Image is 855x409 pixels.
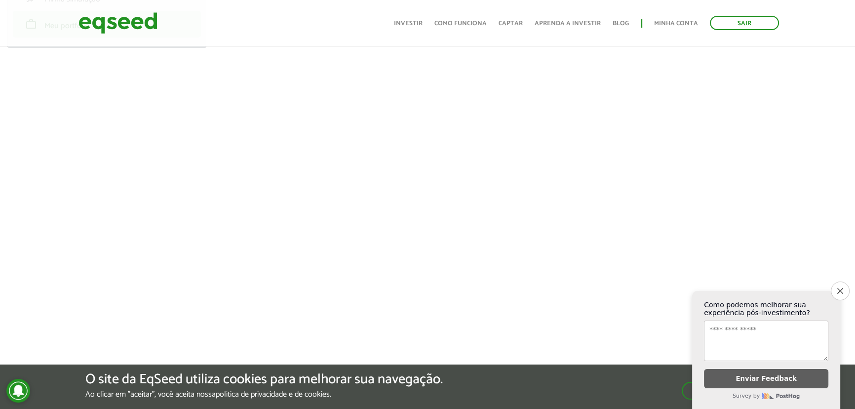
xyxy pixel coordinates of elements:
[654,20,698,27] a: Minha conta
[85,390,443,399] p: Ao clicar em "aceitar", você aceita nossa .
[216,391,330,399] a: política de privacidade e de cookies
[499,20,523,27] a: Captar
[394,20,423,27] a: Investir
[710,16,779,30] a: Sair
[78,10,157,36] img: EqSeed
[682,382,770,400] button: Aceitar
[434,20,487,27] a: Como funciona
[535,20,601,27] a: Aprenda a investir
[613,20,629,27] a: Blog
[85,372,443,387] h5: O site da EqSeed utiliza cookies para melhorar sua navegação.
